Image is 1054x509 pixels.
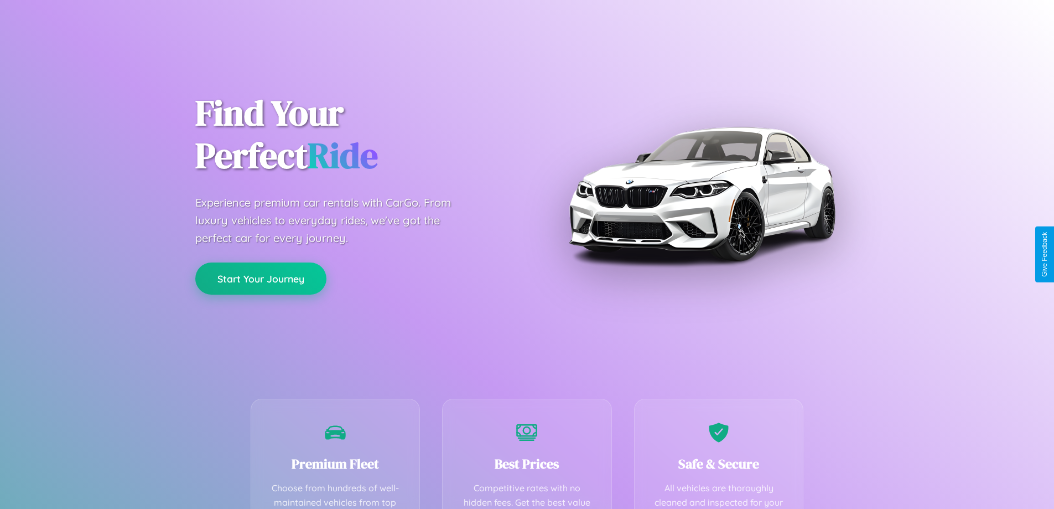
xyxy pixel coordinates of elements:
h3: Best Prices [459,455,595,473]
p: Experience premium car rentals with CarGo. From luxury vehicles to everyday rides, we've got the ... [195,194,472,247]
h3: Premium Fleet [268,455,403,473]
div: Give Feedback [1041,232,1048,277]
button: Start Your Journey [195,263,326,295]
h3: Safe & Secure [651,455,787,473]
span: Ride [308,131,378,179]
h1: Find Your Perfect [195,92,511,177]
img: Premium BMW car rental vehicle [563,55,840,332]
